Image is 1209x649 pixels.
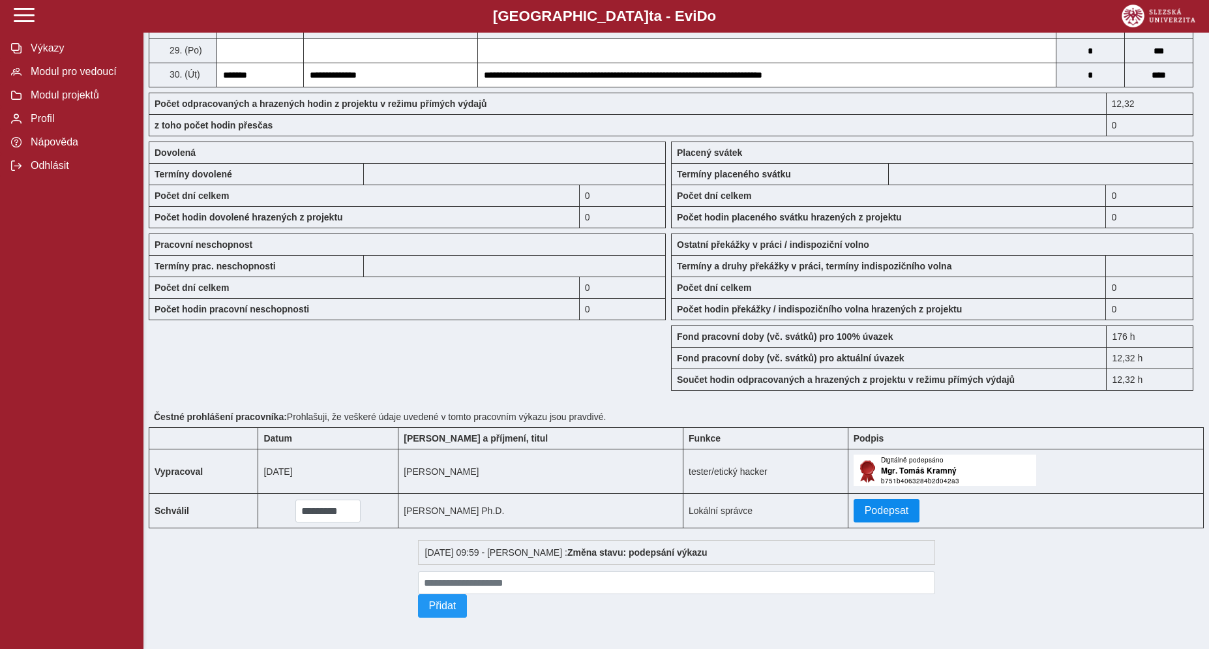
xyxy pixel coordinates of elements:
[155,120,273,130] b: z toho počet hodin přesčas
[689,433,721,444] b: Funkce
[263,433,292,444] b: Datum
[1106,325,1193,347] div: 176 h
[580,185,666,206] div: 0
[854,433,884,444] b: Podpis
[677,147,742,158] b: Placený svátek
[155,261,276,271] b: Termíny prac. neschopnosti
[27,113,132,125] span: Profil
[677,282,751,293] b: Počet dní celkem
[1106,298,1193,320] div: 0
[398,449,683,494] td: [PERSON_NAME]
[149,406,1204,427] div: Prohlašuji, že veškeré údaje uvedené v tomto pracovním výkazu jsou pravdivé.
[677,169,791,179] b: Termíny placeného svátku
[683,494,848,528] td: Lokální správce
[155,506,189,516] b: Schválil
[1106,369,1193,391] div: 12,32 h
[580,277,666,298] div: 0
[708,8,717,24] span: o
[155,239,252,250] b: Pracovní neschopnost
[677,261,951,271] b: Termíny a druhy překážky v práci, termíny indispozičního volna
[263,466,292,477] span: [DATE]
[1106,277,1193,298] div: 0
[677,212,902,222] b: Počet hodin placeného svátku hrazených z projektu
[580,298,666,320] div: 0
[155,98,487,109] b: Počet odpracovaných a hrazených hodin z projektu v režimu přímých výdajů
[677,304,962,314] b: Počet hodin překážky / indispozičního volna hrazených z projektu
[1107,93,1193,114] div: 12,32
[155,212,343,222] b: Počet hodin dovolené hrazených z projektu
[418,594,468,618] button: Přidat
[567,547,708,558] b: Změna stavu: podepsání výkazu
[1106,347,1193,369] div: 12,32 h
[580,206,666,228] div: 0
[418,540,935,565] div: [DATE] 09:59 - [PERSON_NAME] :
[155,190,229,201] b: Počet dní celkem
[677,353,904,363] b: Fond pracovní doby (vč. svátků) pro aktuální úvazek
[683,449,848,494] td: tester/etický hacker
[155,304,309,314] b: Počet hodin pracovní neschopnosti
[27,42,132,54] span: Výkazy
[677,374,1015,385] b: Součet hodin odpracovaných a hrazených z projektu v režimu přímých výdajů
[649,8,653,24] span: t
[39,8,1170,25] b: [GEOGRAPHIC_DATA] a - Evi
[27,136,132,148] span: Nápověda
[27,66,132,78] span: Modul pro vedoucí
[1107,114,1193,136] div: 0
[677,190,751,201] b: Počet dní celkem
[677,331,893,342] b: Fond pracovní doby (vč. svátků) pro 100% úvazek
[155,147,196,158] b: Dovolená
[1106,206,1193,228] div: 0
[398,494,683,528] td: [PERSON_NAME] Ph.D.
[1106,185,1193,206] div: 0
[167,69,200,80] span: 30. (Út)
[404,433,548,444] b: [PERSON_NAME] a příjmení, titul
[429,600,456,612] span: Přidat
[696,8,707,24] span: D
[854,455,1036,486] img: Digitálně podepsáno uživatelem
[27,160,132,172] span: Odhlásit
[155,466,203,477] b: Vypracoval
[154,412,287,422] b: Čestné prohlášení pracovníka:
[865,505,909,517] span: Podepsat
[854,499,920,522] button: Podepsat
[155,169,232,179] b: Termíny dovolené
[677,239,869,250] b: Ostatní překážky v práci / indispoziční volno
[27,89,132,101] span: Modul projektů
[1122,5,1195,27] img: logo_web_su.png
[167,45,202,55] span: 29. (Po)
[155,282,229,293] b: Počet dní celkem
